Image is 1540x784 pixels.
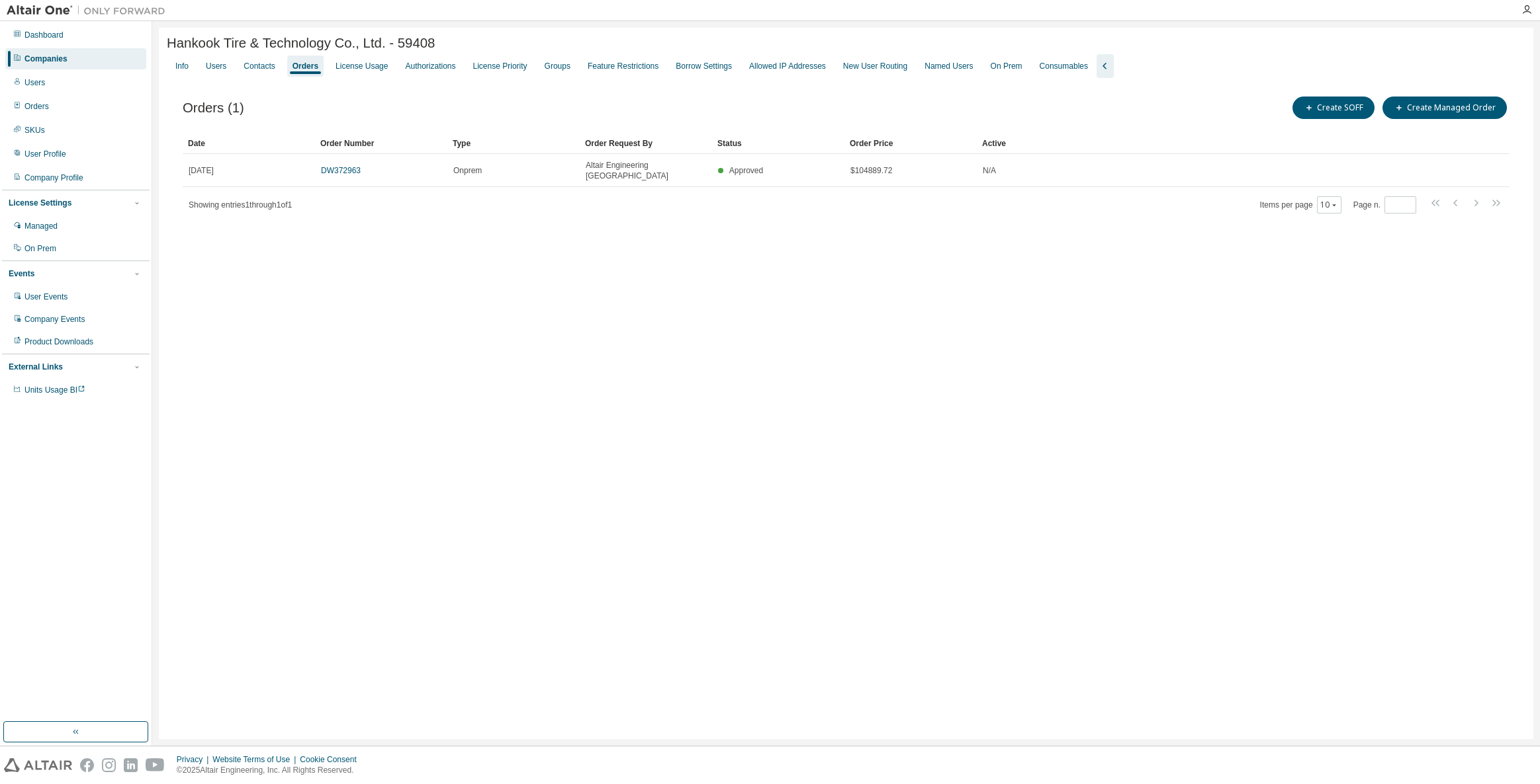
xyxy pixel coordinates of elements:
span: Units Usage BI [24,385,85,395]
div: Contacts [244,61,275,71]
div: Borrow Settings [676,61,732,71]
span: [DATE] [189,165,214,176]
div: Companies [24,54,68,64]
div: Events [9,268,34,279]
span: Orders (1) [183,100,244,116]
a: DW372963 [321,166,361,175]
div: Dashboard [24,30,64,40]
span: Altair Engineering [GEOGRAPHIC_DATA] [586,160,706,181]
img: facebook.svg [80,758,94,772]
div: Authorizations [405,61,455,71]
div: Company Events [24,314,85,325]
div: SKUs [24,125,45,136]
div: Info [175,61,189,71]
div: Consumables [1040,61,1088,71]
img: linkedin.svg [124,758,138,772]
div: License Usage [336,61,388,71]
span: Showing entries 1 through 1 of 1 [189,200,292,210]
div: License Priority [473,61,527,71]
div: Orders [293,61,318,71]
div: Groups [545,61,570,71]
div: User Events [24,292,68,302]
div: Feature Restrictions [588,61,658,71]
div: License Settings [9,198,71,208]
img: altair_logo.svg [4,758,72,772]
img: Altair One [7,4,172,17]
button: Create Managed Order [1382,97,1507,119]
button: 10 [1320,200,1338,210]
img: instagram.svg [102,758,116,772]
div: Active [982,133,1430,154]
div: Cookie Consent [300,754,364,765]
div: Type [453,133,574,154]
div: New User Routing [843,61,907,71]
div: Website Terms of Use [212,754,300,765]
div: Status [717,133,839,154]
div: Company Profile [24,173,83,183]
div: Orders [24,101,49,112]
button: Create SOFF [1292,97,1375,119]
div: External Links [9,362,63,372]
div: Order Request By [585,133,707,154]
div: User Profile [24,149,66,159]
div: Date [188,133,310,154]
div: Order Number [320,133,442,154]
div: Allowed IP Addresses [749,61,826,71]
div: Privacy [177,754,212,765]
div: Users [206,61,226,71]
span: Approved [729,166,763,175]
p: © 2025 Altair Engineering, Inc. All Rights Reserved. [177,765,365,776]
span: Onprem [453,165,482,176]
div: Users [24,77,45,88]
div: On Prem [24,243,56,254]
span: $104889.72 [850,165,892,176]
img: youtube.svg [146,758,165,772]
span: Items per page [1260,196,1341,214]
span: Hankook Tire & Technology Co., Ltd. - 59408 [167,36,435,51]
div: Named Users [925,61,973,71]
span: Page n. [1353,196,1416,214]
span: N/A [983,165,996,176]
div: Product Downloads [24,336,93,347]
div: On Prem [991,61,1022,71]
div: Managed [24,221,58,231]
div: Order Price [850,133,972,154]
